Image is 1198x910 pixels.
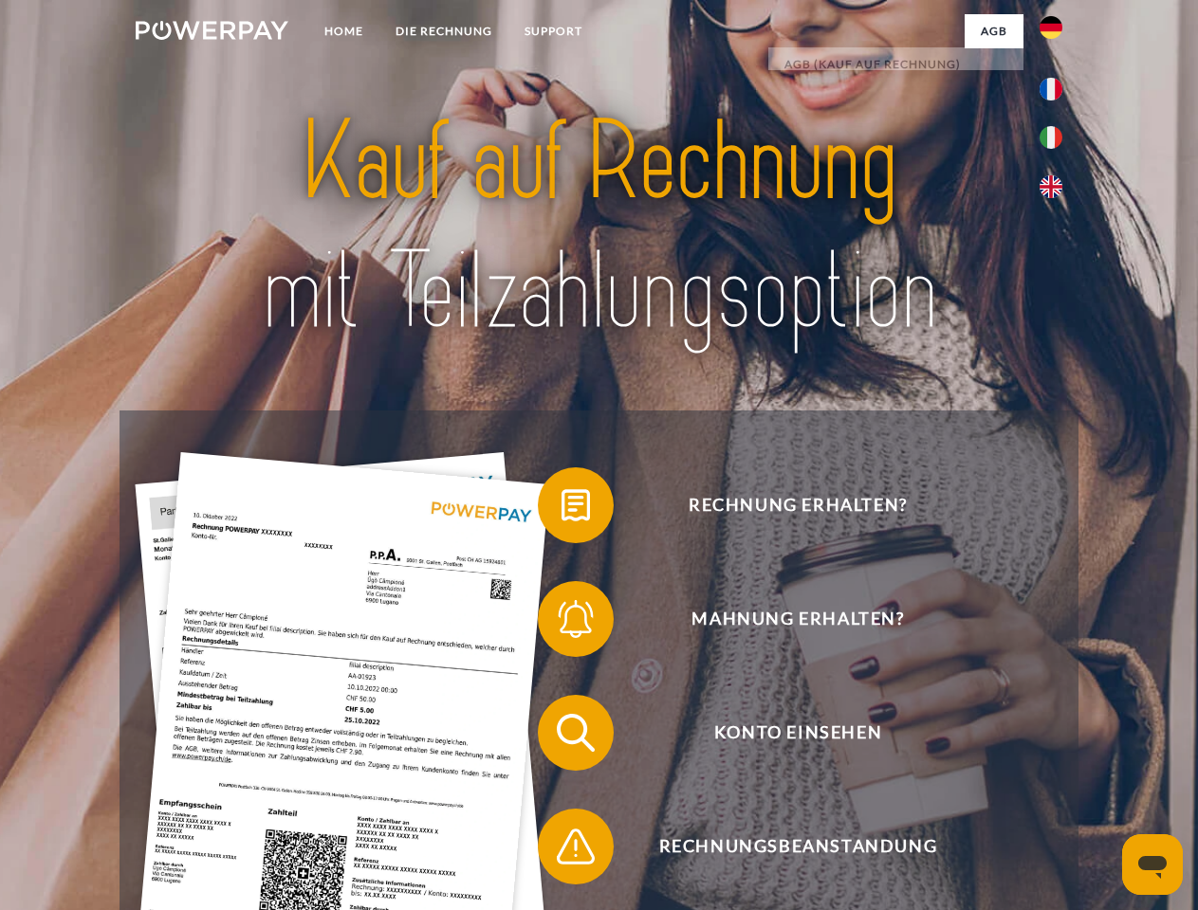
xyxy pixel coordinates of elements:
[538,695,1031,771] button: Konto einsehen
[552,709,599,756] img: qb_search.svg
[565,581,1030,657] span: Mahnung erhalten?
[508,14,599,48] a: SUPPORT
[768,47,1023,82] a: AGB (Kauf auf Rechnung)
[565,695,1030,771] span: Konto einsehen
[308,14,379,48] a: Home
[1122,834,1183,895] iframe: Schaltfläche zum Öffnen des Messaging-Fensters
[552,823,599,870] img: qb_warning.svg
[1040,78,1062,100] img: fr
[136,21,288,40] img: logo-powerpay-white.svg
[1040,126,1062,149] img: it
[538,809,1031,884] button: Rechnungsbeanstandung
[538,581,1031,657] button: Mahnung erhalten?
[538,467,1031,543] button: Rechnung erhalten?
[181,91,1017,363] img: title-powerpay_de.svg
[1040,16,1062,39] img: de
[552,482,599,529] img: qb_bill.svg
[552,595,599,643] img: qb_bell.svg
[379,14,508,48] a: DIE RECHNUNG
[965,14,1023,48] a: agb
[1040,175,1062,198] img: en
[565,809,1030,884] span: Rechnungsbeanstandung
[565,467,1030,543] span: Rechnung erhalten?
